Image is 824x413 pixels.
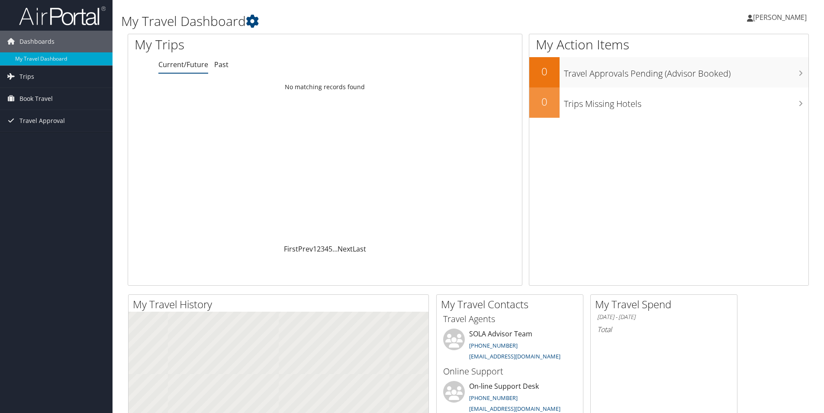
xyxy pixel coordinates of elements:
a: [PHONE_NUMBER] [469,342,518,349]
h6: Total [597,325,731,334]
a: 4 [325,244,328,254]
h2: 0 [529,64,560,79]
h1: My Travel Dashboard [121,12,584,30]
h3: Travel Agents [443,313,576,325]
h2: My Travel Spend [595,297,737,312]
a: 2 [317,244,321,254]
h3: Travel Approvals Pending (Advisor Booked) [564,63,808,80]
h2: 0 [529,94,560,109]
a: 5 [328,244,332,254]
li: SOLA Advisor Team [439,329,581,364]
a: [EMAIL_ADDRESS][DOMAIN_NAME] [469,405,560,413]
a: [PHONE_NUMBER] [469,394,518,402]
h2: My Travel Contacts [441,297,583,312]
a: 0Trips Missing Hotels [529,87,808,118]
span: Trips [19,66,34,87]
a: [EMAIL_ADDRESS][DOMAIN_NAME] [469,352,560,360]
td: No matching records found [128,79,522,95]
a: Current/Future [158,60,208,69]
a: [PERSON_NAME] [747,4,815,30]
h1: My Trips [135,35,351,54]
span: … [332,244,338,254]
h6: [DATE] - [DATE] [597,313,731,321]
img: airportal-logo.png [19,6,106,26]
span: Book Travel [19,88,53,110]
a: 3 [321,244,325,254]
span: Dashboards [19,31,55,52]
a: Past [214,60,229,69]
h3: Online Support [443,365,576,378]
span: Travel Approval [19,110,65,132]
a: 0Travel Approvals Pending (Advisor Booked) [529,57,808,87]
h3: Trips Missing Hotels [564,94,808,110]
a: 1 [313,244,317,254]
h2: My Travel History [133,297,428,312]
a: Prev [298,244,313,254]
span: [PERSON_NAME] [753,13,807,22]
a: Next [338,244,353,254]
a: First [284,244,298,254]
h1: My Action Items [529,35,808,54]
a: Last [353,244,366,254]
